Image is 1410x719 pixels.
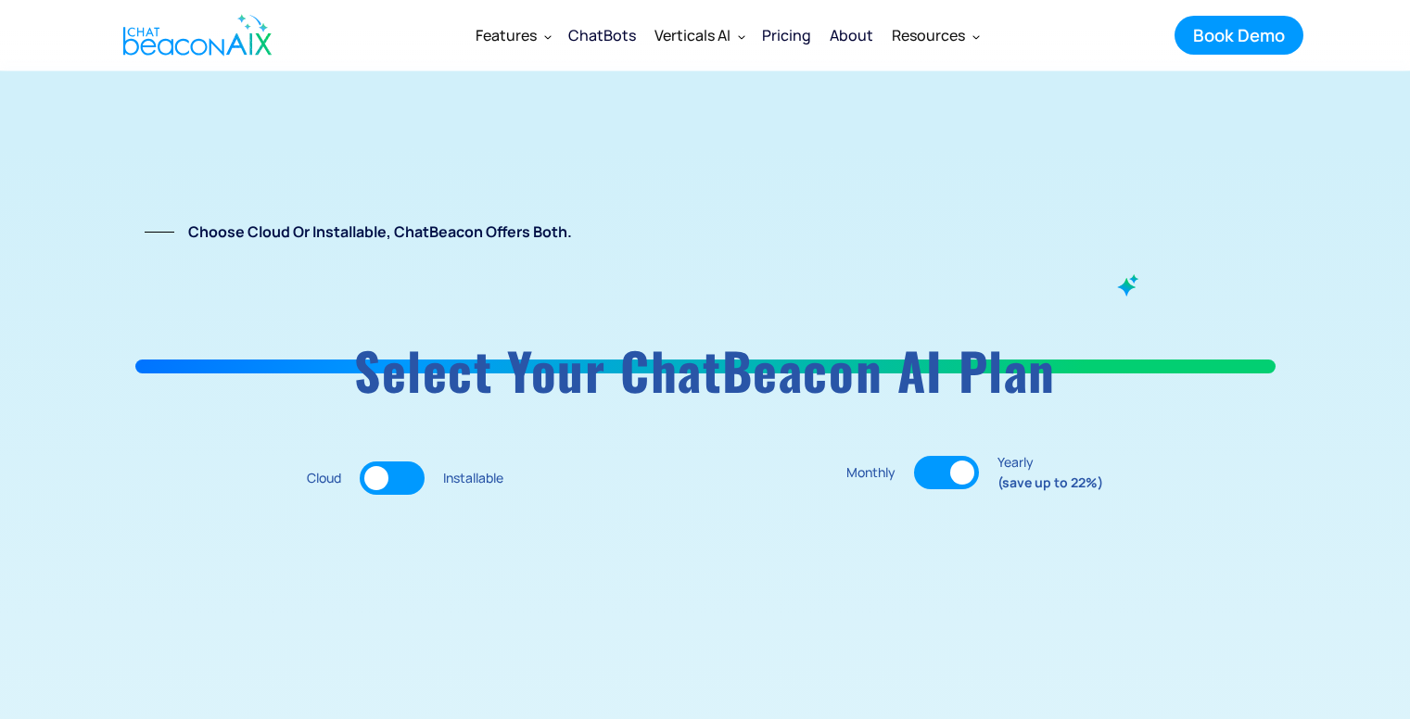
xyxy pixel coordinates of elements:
[559,11,645,59] a: ChatBots
[654,22,730,48] div: Verticals AI
[753,13,820,57] a: Pricing
[883,13,987,57] div: Resources
[997,473,1103,491] strong: (save up to 22%)
[568,22,636,48] div: ChatBots
[846,462,896,483] div: Monthly
[1175,16,1303,55] a: Book Demo
[476,22,537,48] div: Features
[645,13,753,57] div: Verticals AI
[1193,23,1285,47] div: Book Demo
[466,13,559,57] div: Features
[135,346,1276,395] h1: Select your ChatBeacon AI plan
[997,452,1103,492] div: Yearly
[544,32,552,40] img: Dropdown
[188,221,572,242] strong: Choose Cloud or Installable, ChatBeacon offers both.
[892,22,965,48] div: Resources
[145,232,174,233] img: Line
[307,468,341,488] div: Cloud
[762,22,811,48] div: Pricing
[1115,272,1141,298] img: ChatBeacon AI
[443,468,503,488] div: Installable
[972,32,980,40] img: Dropdown
[830,22,873,48] div: About
[108,3,282,68] a: home
[820,11,883,59] a: About
[738,32,745,40] img: Dropdown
